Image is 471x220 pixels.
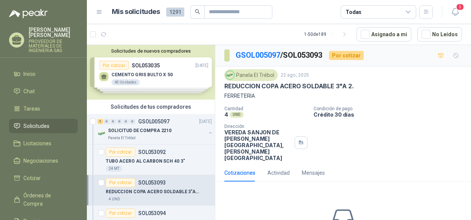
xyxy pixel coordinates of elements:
[9,154,78,168] a: Negociaciones
[236,51,280,60] a: GSOL005097
[23,70,36,78] span: Inicio
[417,27,462,42] button: No Leídos
[106,148,135,157] div: Por cotizar
[23,105,40,113] span: Tareas
[9,119,78,133] a: Solicitudes
[304,28,351,40] div: 1 - 50 de 189
[9,67,78,81] a: Inicio
[106,196,123,202] div: 4 UND
[224,106,307,111] p: Cantidad
[281,72,309,79] p: 22 ago, 2025
[166,8,184,17] span: 1291
[104,119,110,124] div: 0
[456,3,464,11] span: 5
[23,191,71,208] span: Órdenes de Compra
[97,119,103,124] div: 5
[346,8,361,16] div: Todas
[97,117,213,141] a: 5 0 0 0 0 0 GSOL005097[DATE] Company LogoSOLICITUD DE COMPRA 2210Panela El Trébol
[224,69,278,81] div: Panela El Trébol
[224,82,354,90] p: REDUCCION COPA ACERO SOLDABLE 3"A 2.
[97,129,107,138] img: Company Logo
[313,106,468,111] p: Condición de pago
[224,92,462,100] p: FERRETERIA
[108,127,171,134] p: SOLICITUD DE COMPRA 2210
[9,188,78,211] a: Órdenes de Compra
[313,111,468,118] p: Crédito 30 días
[117,119,122,124] div: 0
[23,157,58,165] span: Negociaciones
[87,175,215,206] a: Por cotizarSOL053093REDUCCION COPA ACERO SOLDABLE 3"A 2.4 UND
[138,211,166,216] p: SOL053094
[87,100,215,114] div: Solicitudes de tus compradores
[110,119,116,124] div: 0
[199,118,212,125] p: [DATE]
[138,119,170,124] p: GSOL005097
[23,87,35,95] span: Chat
[23,174,41,182] span: Cotizar
[106,166,122,172] div: 24 MT
[29,27,78,38] p: [PERSON_NAME] [PERSON_NAME]
[357,27,411,42] button: Asignado a mi
[302,169,325,177] div: Mensajes
[90,48,212,54] button: Solicitudes de nuevos compradores
[267,169,290,177] div: Actividad
[138,180,166,185] p: SOL053093
[87,45,215,100] div: Solicitudes de nuevos compradoresPor cotizarSOL053035[DATE] CEMENTO GRIS BULTO X 5045 UnidadesPor...
[23,139,51,148] span: Licitaciones
[9,84,78,98] a: Chat
[195,9,200,14] span: search
[230,112,244,118] div: UND
[87,145,215,175] a: Por cotizarSOL053092TUBO ACERO AL CARBON SCH 40 3"24 MT
[224,124,292,129] p: Dirección
[226,71,234,79] img: Company Logo
[106,209,135,218] div: Por cotizar
[224,169,255,177] div: Cotizaciones
[106,188,200,195] p: REDUCCION COPA ACERO SOLDABLE 3"A 2.
[112,6,160,17] h1: Mis solicitudes
[224,111,228,118] p: 4
[23,122,49,130] span: Solicitudes
[123,119,129,124] div: 0
[138,149,166,155] p: SOL053092
[9,102,78,116] a: Tareas
[9,9,48,18] img: Logo peakr
[130,119,135,124] div: 0
[106,178,135,187] div: Por cotizar
[29,39,78,53] p: PROVEEDOR DE MATERIALES DE INGENIERIA SAS
[9,171,78,185] a: Cotizar
[106,158,185,165] p: TUBO ACERO AL CARBON SCH 40 3"
[448,5,462,19] button: 5
[9,136,78,151] a: Licitaciones
[224,129,292,161] p: VEREDA SANJON DE [PERSON_NAME] [GEOGRAPHIC_DATA] , [PERSON_NAME][GEOGRAPHIC_DATA]
[329,51,364,60] div: Por cotizar
[236,49,323,61] p: / SOL053093
[108,135,136,141] p: Panela El Trébol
